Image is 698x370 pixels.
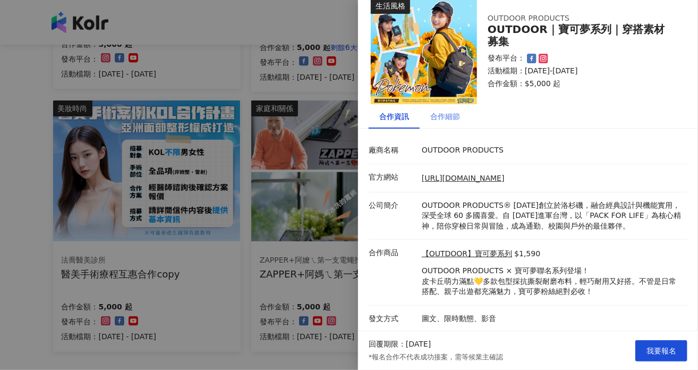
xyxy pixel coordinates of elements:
[646,347,676,355] span: 我要報名
[369,339,431,350] p: 回覆期限：[DATE]
[430,111,460,122] div: 合作細節
[488,79,675,89] p: 合作金額： $5,000 起
[488,23,675,48] div: OUTDOOR｜寶可夢系列｜穿搭素材募集
[369,145,416,156] p: 廠商名稱
[488,13,658,24] div: OUTDOOR PRODUCTS
[379,111,409,122] div: 合作資訊
[422,174,505,182] a: [URL][DOMAIN_NAME]
[369,352,504,362] p: *報名合作不代表成功接案，需等候業主確認
[422,266,682,297] p: OUTDOOR PRODUCTS × 寶可夢聯名系列登場！ 皮卡丘萌力滿點💛多款包型採抗撕裂耐磨布料，輕巧耐用又好搭。不管是日常搭配、親子出遊都充滿魅力，寶可夢粉絲絕對必收！
[369,172,416,183] p: 官方網站
[369,314,416,324] p: 發文方式
[422,200,682,232] p: OUTDOOR PRODUCTS® [DATE]創立於洛杉磯，融合經典設計與機能實用，深受全球 60 多國喜愛。自 [DATE]進軍台灣，以「PACK FOR LIFE」為核心精神，陪你穿梭日常...
[635,340,687,361] button: 我要報名
[422,145,682,156] p: OUTDOOR PRODUCTS
[369,200,416,211] p: 公司簡介
[369,248,416,258] p: 合作商品
[422,314,682,324] p: 圖文、限時動態、影音
[514,249,540,259] p: $1,590
[422,249,512,259] a: 【OUTDOOR】寶可夢系列
[488,66,675,77] p: 活動檔期：[DATE]-[DATE]
[488,53,525,64] p: 發布平台：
